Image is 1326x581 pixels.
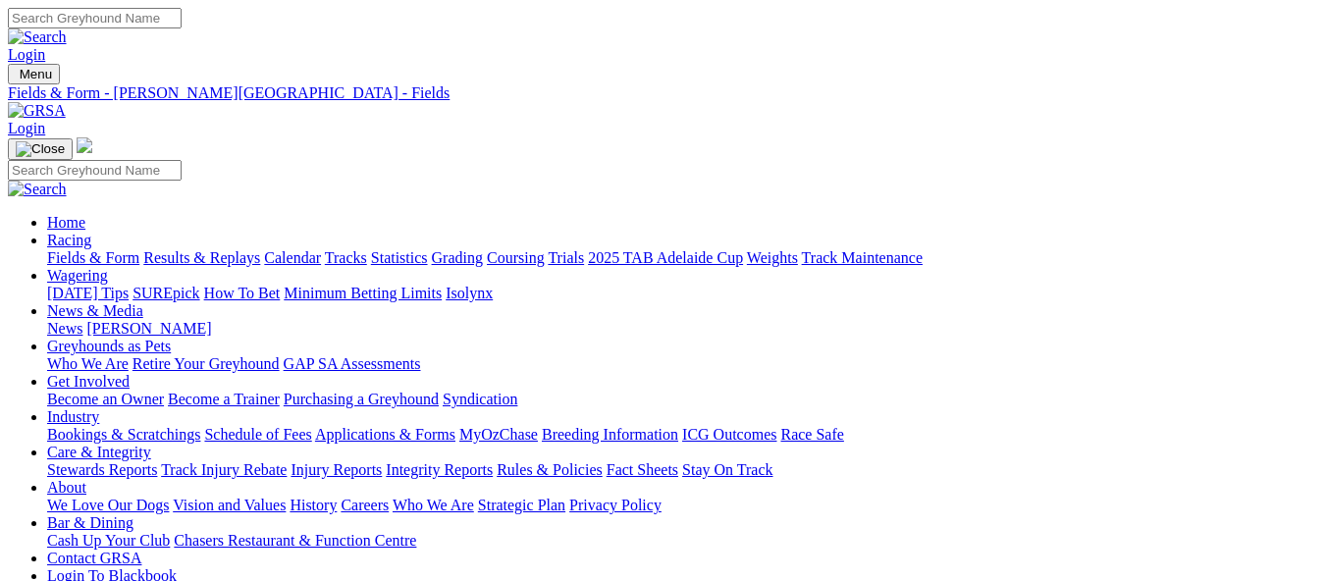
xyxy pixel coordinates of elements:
a: SUREpick [133,285,199,301]
a: MyOzChase [459,426,538,443]
a: Rules & Policies [497,461,603,478]
a: Wagering [47,267,108,284]
a: Tracks [325,249,367,266]
a: We Love Our Dogs [47,497,169,513]
div: Get Involved [47,391,1318,408]
a: Isolynx [446,285,493,301]
a: 2025 TAB Adelaide Cup [588,249,743,266]
a: Minimum Betting Limits [284,285,442,301]
a: Bookings & Scratchings [47,426,200,443]
a: Fields & Form - [PERSON_NAME][GEOGRAPHIC_DATA] - Fields [8,84,1318,102]
img: Close [16,141,65,157]
div: Greyhounds as Pets [47,355,1318,373]
a: ICG Outcomes [682,426,776,443]
a: Careers [341,497,389,513]
a: Grading [432,249,483,266]
a: Chasers Restaurant & Function Centre [174,532,416,549]
a: Fact Sheets [607,461,678,478]
img: Search [8,181,67,198]
a: History [290,497,337,513]
a: Purchasing a Greyhound [284,391,439,407]
a: Greyhounds as Pets [47,338,171,354]
div: Care & Integrity [47,461,1318,479]
a: Fields & Form [47,249,139,266]
a: Syndication [443,391,517,407]
a: Login [8,46,45,63]
a: Weights [747,249,798,266]
button: Toggle navigation [8,138,73,160]
div: Wagering [47,285,1318,302]
a: Applications & Forms [315,426,455,443]
div: About [47,497,1318,514]
a: Strategic Plan [478,497,565,513]
div: Bar & Dining [47,532,1318,550]
a: Retire Your Greyhound [133,355,280,372]
a: Racing [47,232,91,248]
a: [PERSON_NAME] [86,320,211,337]
a: Schedule of Fees [204,426,311,443]
div: Industry [47,426,1318,444]
a: How To Bet [204,285,281,301]
a: Care & Integrity [47,444,151,460]
a: News & Media [47,302,143,319]
a: Stay On Track [682,461,772,478]
a: Race Safe [780,426,843,443]
img: logo-grsa-white.png [77,137,92,153]
a: Integrity Reports [386,461,493,478]
a: [DATE] Tips [47,285,129,301]
a: Login [8,120,45,136]
a: Stewards Reports [47,461,157,478]
img: Search [8,28,67,46]
input: Search [8,8,182,28]
div: Racing [47,249,1318,267]
a: Track Maintenance [802,249,923,266]
a: Who We Are [393,497,474,513]
a: Injury Reports [291,461,382,478]
a: Vision and Values [173,497,286,513]
a: Trials [548,249,584,266]
a: Privacy Policy [569,497,662,513]
a: Results & Replays [143,249,260,266]
a: Become an Owner [47,391,164,407]
a: Breeding Information [542,426,678,443]
a: Industry [47,408,99,425]
a: Coursing [487,249,545,266]
a: GAP SA Assessments [284,355,421,372]
a: Calendar [264,249,321,266]
span: Menu [20,67,52,81]
a: Who We Are [47,355,129,372]
a: Home [47,214,85,231]
a: News [47,320,82,337]
a: Track Injury Rebate [161,461,287,478]
a: Statistics [371,249,428,266]
a: Cash Up Your Club [47,532,170,549]
a: Contact GRSA [47,550,141,566]
a: About [47,479,86,496]
a: Become a Trainer [168,391,280,407]
img: GRSA [8,102,66,120]
div: News & Media [47,320,1318,338]
input: Search [8,160,182,181]
a: Get Involved [47,373,130,390]
a: Bar & Dining [47,514,133,531]
button: Toggle navigation [8,64,60,84]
